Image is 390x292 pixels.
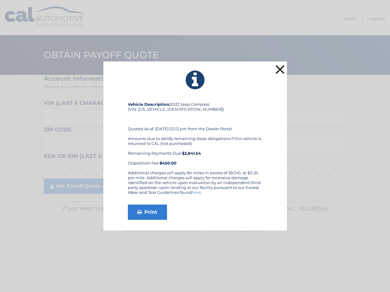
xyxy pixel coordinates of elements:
[128,102,170,107] strong: Vehicle Description:
[182,151,201,156] b: $2,841.54
[274,63,286,76] button: ×
[128,205,167,220] a: Print
[160,161,176,165] strong: $450.00
[128,102,262,170] div: 2022 Jeep Compass (VIN: [US_VEHICLE_IDENTIFICATION_NUMBER]) Quoted As of: [DATE] 02:12 pm from th...
[192,190,201,195] a: here
[128,170,262,200] div: Additional charges will apply for miles in excess of 39,010, at $0.35 per mile. Additional charge...
[128,136,262,165] div: Amounts due to satisfy remaining lease obligations if this vehicle is returned to CAL (not purcha...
